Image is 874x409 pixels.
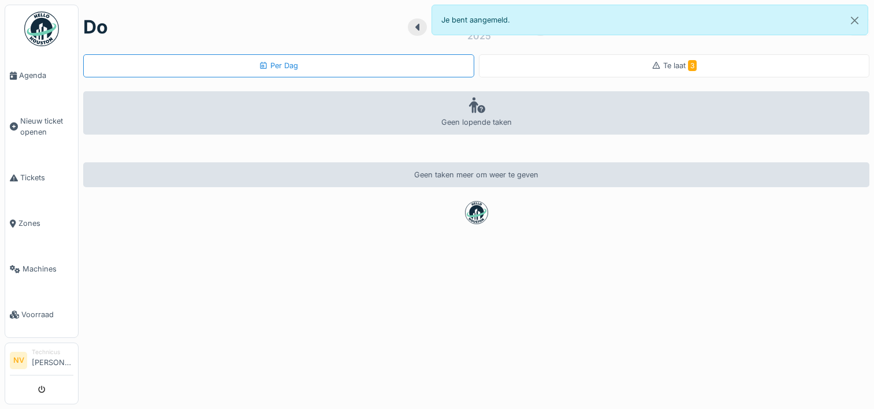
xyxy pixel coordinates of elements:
[432,5,869,35] div: Je bent aangemeld.
[20,116,73,137] span: Nieuw ticket openen
[5,200,78,246] a: Zones
[23,263,73,274] span: Machines
[83,162,869,187] div: Geen taken meer om weer te geven
[465,201,488,224] img: badge-BVDL4wpA.svg
[21,309,73,320] span: Voorraad
[5,53,78,98] a: Agenda
[5,246,78,292] a: Machines
[10,352,27,369] li: NV
[688,60,697,71] span: 3
[19,70,73,81] span: Agenda
[24,12,59,46] img: Badge_color-CXgf-gQk.svg
[20,172,73,183] span: Tickets
[5,98,78,155] a: Nieuw ticket openen
[5,155,78,200] a: Tickets
[663,61,697,70] span: Te laat
[842,5,868,36] button: Close
[32,348,73,356] div: Technicus
[259,60,298,71] div: Per Dag
[32,348,73,373] li: [PERSON_NAME]
[83,16,108,38] h1: do
[467,29,491,43] div: 2025
[5,292,78,337] a: Voorraad
[10,348,73,375] a: NV Technicus[PERSON_NAME]
[18,218,73,229] span: Zones
[83,91,869,135] div: Geen lopende taken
